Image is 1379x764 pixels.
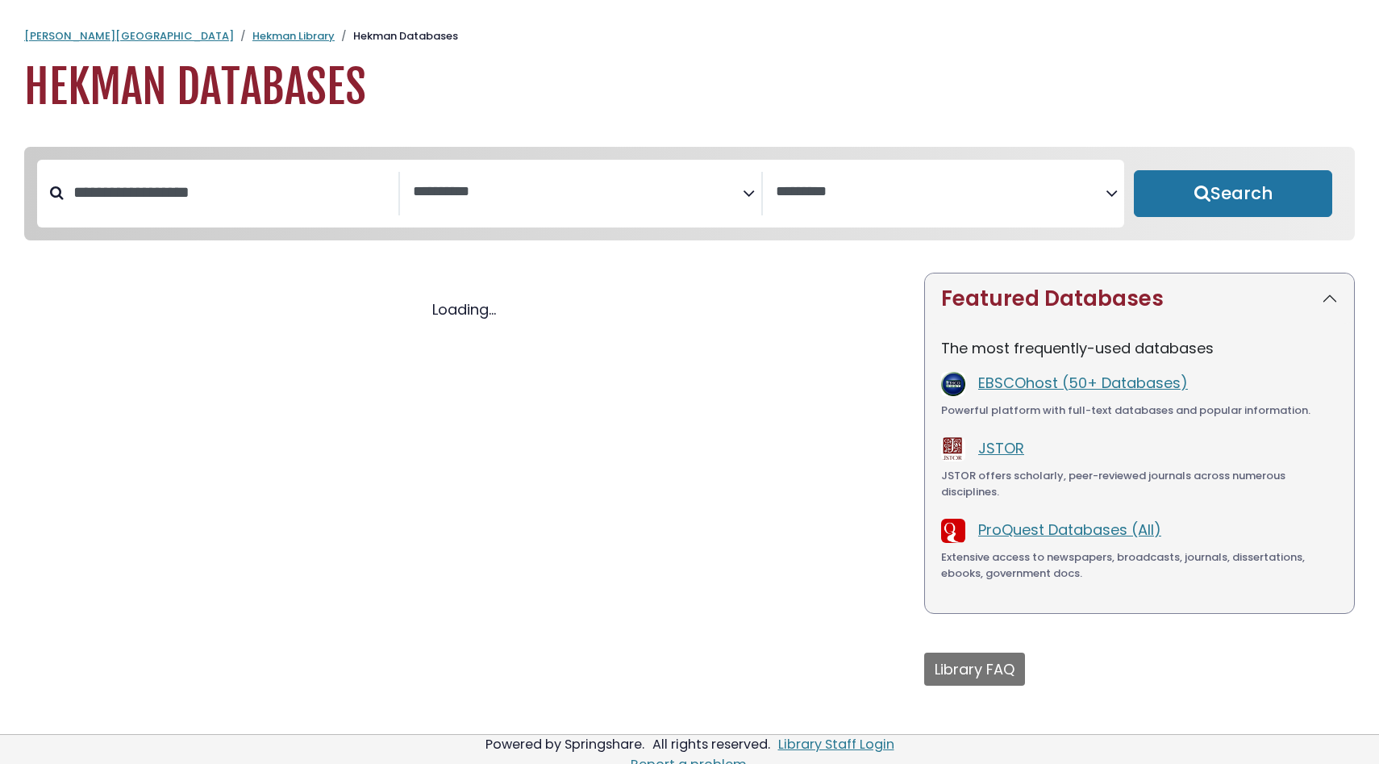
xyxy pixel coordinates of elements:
div: Loading... [24,299,905,320]
div: JSTOR offers scholarly, peer-reviewed journals across numerous disciplines. [941,468,1338,499]
a: JSTOR [978,438,1024,458]
nav: Search filters [24,147,1355,240]
a: Hekman Library [252,28,335,44]
div: Powerful platform with full-text databases and popular information. [941,403,1338,419]
a: EBSCOhost (50+ Databases) [978,373,1188,393]
li: Hekman Databases [335,28,458,44]
nav: breadcrumb [24,28,1355,44]
textarea: Search [776,184,1106,201]
p: The most frequently-used databases [941,337,1338,359]
input: Search database by title or keyword [64,179,398,206]
button: Submit for Search Results [1134,170,1332,217]
button: Library FAQ [924,653,1025,686]
a: ProQuest Databases (All) [978,520,1161,540]
button: Featured Databases [925,273,1354,324]
textarea: Search [413,184,743,201]
a: [PERSON_NAME][GEOGRAPHIC_DATA] [24,28,234,44]
div: All rights reserved. [650,735,773,754]
a: Library Staff Login [778,735,894,754]
h1: Hekman Databases [24,61,1355,115]
div: Powered by Springshare. [483,735,647,754]
div: Extensive access to newspapers, broadcasts, journals, dissertations, ebooks, government docs. [941,549,1338,581]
